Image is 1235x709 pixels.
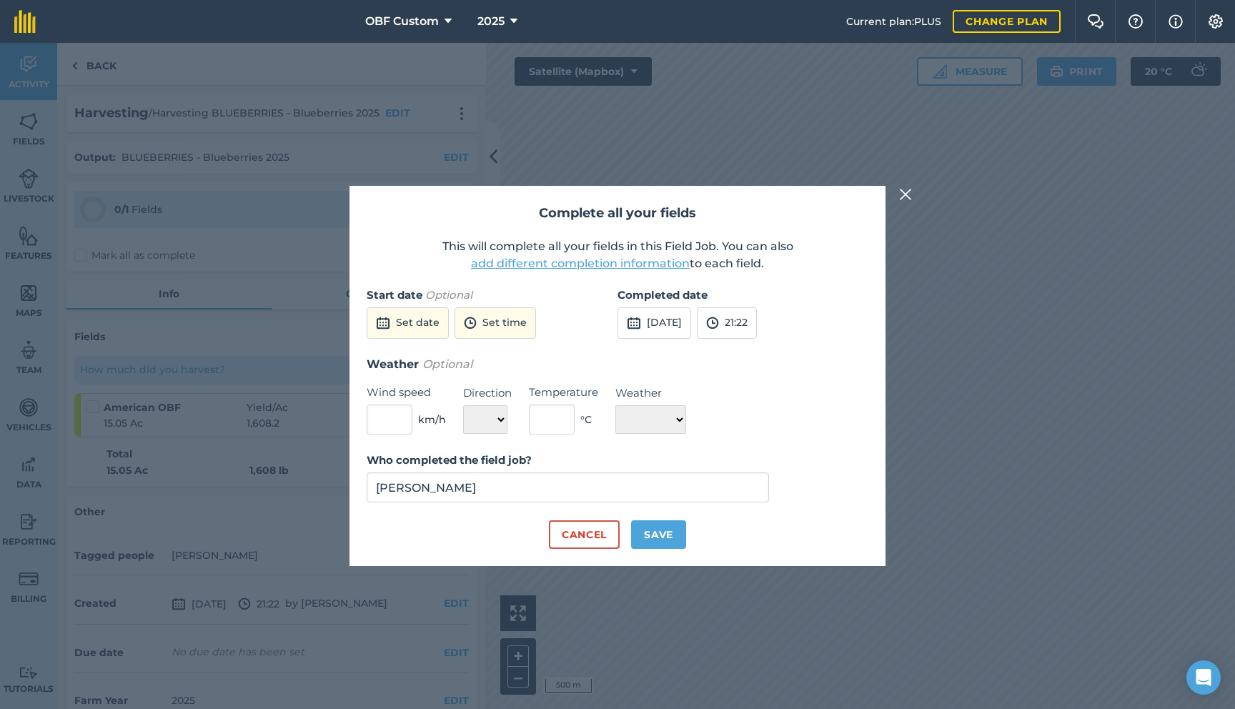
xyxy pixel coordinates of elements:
div: Open Intercom Messenger [1186,660,1221,695]
img: A cog icon [1207,14,1224,29]
button: Cancel [549,520,620,549]
span: 2025 [477,13,505,30]
img: fieldmargin Logo [14,10,36,33]
img: svg+xml;base64,PD94bWwgdmVyc2lvbj0iMS4wIiBlbmNvZGluZz0idXRmLTgiPz4KPCEtLSBHZW5lcmF0b3I6IEFkb2JlIE... [706,314,719,332]
label: Wind speed [367,384,446,401]
h2: Complete all your fields [367,203,868,224]
strong: Start date [367,288,422,302]
label: Weather [615,385,686,402]
p: This will complete all your fields in this Field Job. You can also to each field. [367,238,868,272]
strong: Completed date [617,288,708,302]
button: add different completion information [471,255,690,272]
img: Two speech bubbles overlapping with the left bubble in the forefront [1087,14,1104,29]
img: svg+xml;base64,PD94bWwgdmVyc2lvbj0iMS4wIiBlbmNvZGluZz0idXRmLTgiPz4KPCEtLSBHZW5lcmF0b3I6IEFkb2JlIE... [627,314,641,332]
label: Temperature [529,384,598,401]
button: 21:22 [697,307,757,339]
button: Set date [367,307,449,339]
span: OBF Custom [365,13,439,30]
strong: Who completed the field job? [367,453,532,467]
img: svg+xml;base64,PHN2ZyB4bWxucz0iaHR0cDovL3d3dy53My5vcmcvMjAwMC9zdmciIHdpZHRoPSIxNyIgaGVpZ2h0PSIxNy... [1169,13,1183,30]
span: Current plan : PLUS [846,14,941,29]
span: km/h [418,412,446,427]
a: Change plan [953,10,1061,33]
img: svg+xml;base64,PHN2ZyB4bWxucz0iaHR0cDovL3d3dy53My5vcmcvMjAwMC9zdmciIHdpZHRoPSIyMiIgaGVpZ2h0PSIzMC... [899,186,912,203]
em: Optional [422,357,472,371]
h3: Weather [367,355,868,374]
label: Direction [463,385,512,402]
img: A question mark icon [1127,14,1144,29]
button: Set time [455,307,536,339]
em: Optional [425,288,472,302]
img: svg+xml;base64,PD94bWwgdmVyc2lvbj0iMS4wIiBlbmNvZGluZz0idXRmLTgiPz4KPCEtLSBHZW5lcmF0b3I6IEFkb2JlIE... [464,314,477,332]
button: [DATE] [617,307,691,339]
img: svg+xml;base64,PD94bWwgdmVyc2lvbj0iMS4wIiBlbmNvZGluZz0idXRmLTgiPz4KPCEtLSBHZW5lcmF0b3I6IEFkb2JlIE... [376,314,390,332]
button: Save [631,520,686,549]
span: ° C [580,412,592,427]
